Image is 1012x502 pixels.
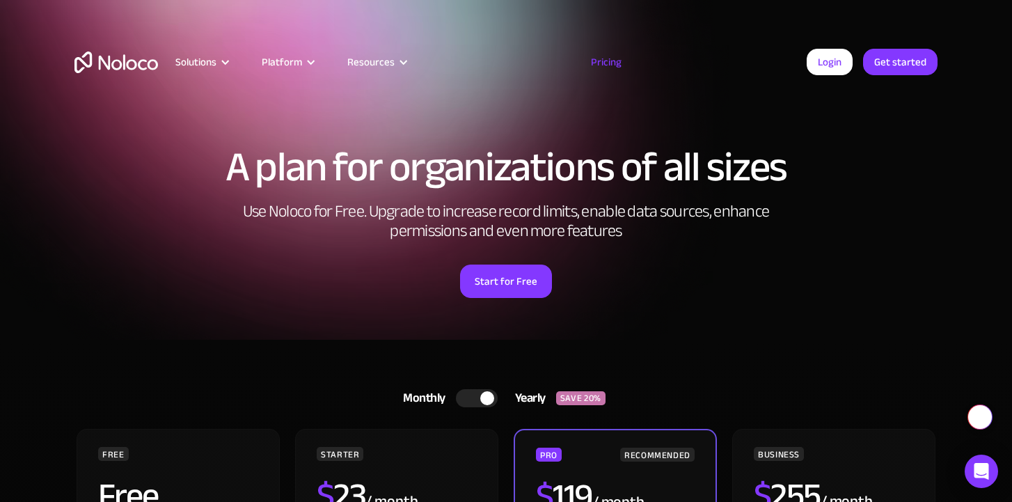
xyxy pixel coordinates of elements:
div: SAVE 20% [556,391,606,405]
div: Open Intercom Messenger [965,455,998,488]
a: Get started [863,49,938,75]
a: home [74,52,158,73]
div: Platform [262,53,302,71]
a: Start for Free [460,265,552,298]
a: Login [807,49,853,75]
div: Yearly [498,388,556,409]
div: STARTER [317,447,363,461]
div: Solutions [175,53,216,71]
div: Resources [330,53,422,71]
div: Resources [347,53,395,71]
div: BUSINESS [754,447,804,461]
a: Pricing [574,53,639,71]
div: Platform [244,53,330,71]
div: Monthly [386,388,456,409]
h2: Use Noloco for Free. Upgrade to increase record limits, enable data sources, enhance permissions ... [228,202,784,241]
div: PRO [536,448,562,462]
h1: A plan for organizations of all sizes [74,146,938,188]
div: RECOMMENDED [620,448,695,462]
div: FREE [98,447,129,461]
div: Solutions [158,53,244,71]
